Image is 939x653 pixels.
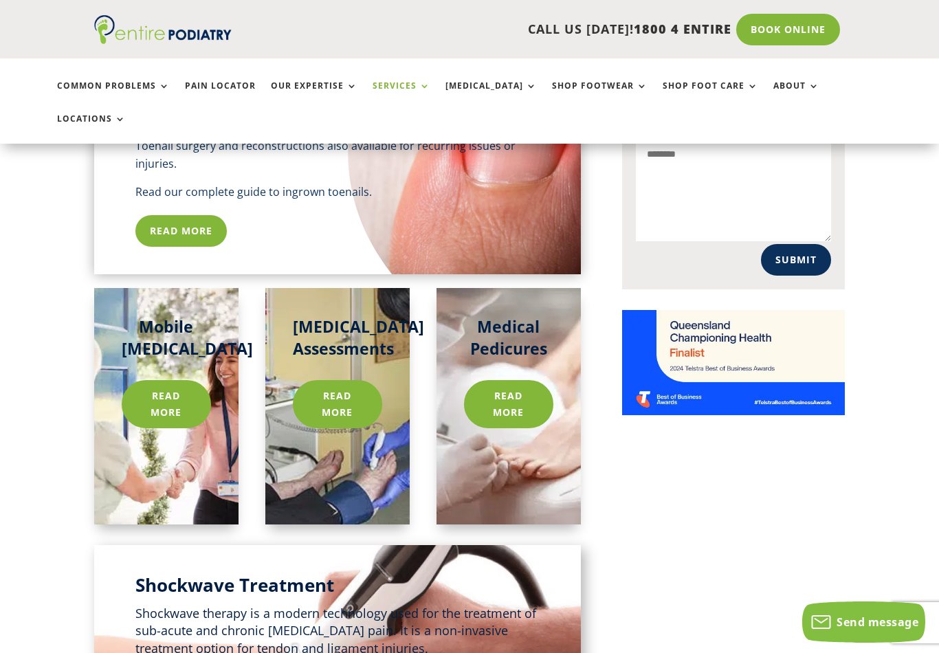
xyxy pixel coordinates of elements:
a: Services [373,81,430,111]
button: Send message [802,601,925,643]
img: logo (1) [94,15,232,44]
a: About [773,81,819,111]
a: Read More [135,215,227,247]
h2: [MEDICAL_DATA] Assessments [293,316,382,366]
a: Our Expertise [271,81,357,111]
p: Toenail surgery and reconstructions also available for recurring issues or injuries. [135,137,540,184]
span: 1800 4 ENTIRE [634,21,731,37]
a: Telstra Business Awards QLD State Finalist - Championing Health Category [622,404,845,418]
a: Read more [293,380,382,428]
a: Pain Locator [185,81,256,111]
span: Send message [837,615,918,630]
a: Read more [122,380,211,428]
p: CALL US [DATE]! [265,21,731,38]
a: Read more [464,380,553,428]
a: [MEDICAL_DATA] [445,81,537,111]
a: Book Online [736,14,840,45]
a: Shop Foot Care [663,81,758,111]
a: Common Problems [57,81,170,111]
button: Submit [761,244,831,276]
h2: Medical Pedicures [464,316,553,366]
p: Read our complete guide to ingrown toenails. [135,184,540,201]
h2: Mobile [MEDICAL_DATA] [122,316,211,366]
h2: Shockwave Treatment [135,573,540,604]
a: Entire Podiatry [94,33,232,47]
img: Telstra Business Awards QLD State Finalist - Championing Health Category [622,310,845,415]
a: Locations [57,114,126,144]
a: Shop Footwear [552,81,648,111]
